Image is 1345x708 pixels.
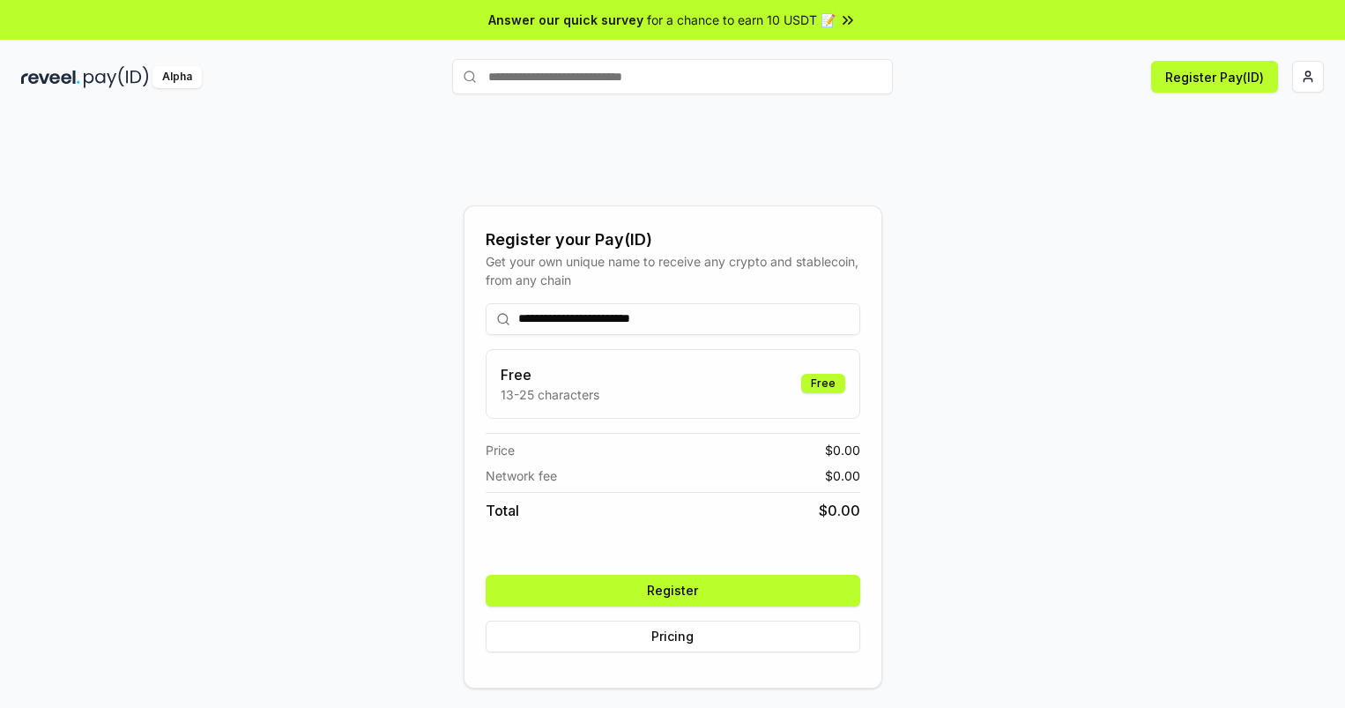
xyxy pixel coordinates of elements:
[486,441,515,459] span: Price
[84,66,149,88] img: pay_id
[501,364,599,385] h3: Free
[486,227,860,252] div: Register your Pay(ID)
[21,66,80,88] img: reveel_dark
[825,466,860,485] span: $ 0.00
[825,441,860,459] span: $ 0.00
[819,500,860,521] span: $ 0.00
[486,466,557,485] span: Network fee
[488,11,643,29] span: Answer our quick survey
[1151,61,1278,93] button: Register Pay(ID)
[801,374,845,393] div: Free
[152,66,202,88] div: Alpha
[486,500,519,521] span: Total
[647,11,836,29] span: for a chance to earn 10 USDT 📝
[486,621,860,652] button: Pricing
[501,385,599,404] p: 13-25 characters
[486,252,860,289] div: Get your own unique name to receive any crypto and stablecoin, from any chain
[486,575,860,607] button: Register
